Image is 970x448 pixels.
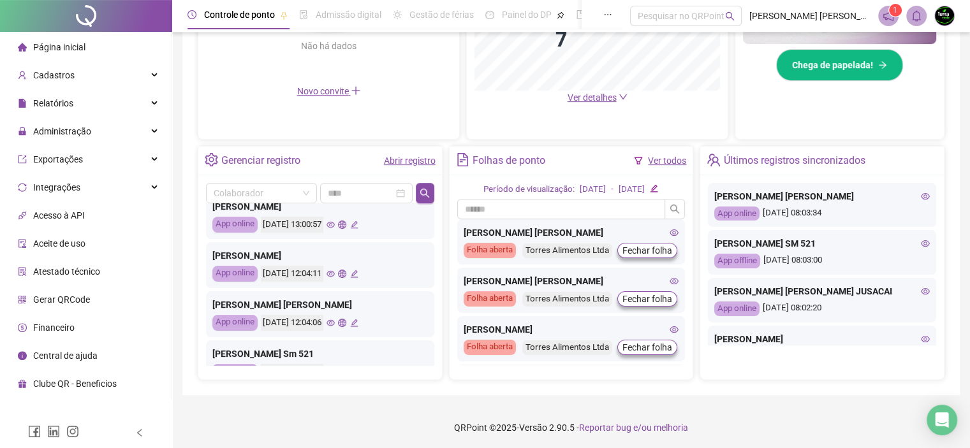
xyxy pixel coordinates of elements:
[299,10,308,19] span: file-done
[33,42,85,52] span: Página inicial
[212,315,258,331] div: App online
[889,4,902,17] sup: 1
[714,301,930,316] div: [DATE] 08:02:20
[18,211,27,220] span: api
[384,155,436,166] a: Abrir registro
[617,243,677,258] button: Fechar folha
[622,292,672,306] span: Fechar folha
[522,243,612,258] div: Torres Alimentos Ltda
[935,6,954,25] img: 53001
[33,379,117,389] span: Clube QR - Beneficios
[18,379,27,388] span: gift
[316,10,381,20] span: Admissão digital
[619,183,645,196] div: [DATE]
[522,292,612,307] div: Torres Alimentos Ltda
[261,266,323,282] div: [DATE] 12:04:11
[714,206,930,221] div: [DATE] 08:03:34
[921,335,930,343] span: eye
[714,284,930,298] div: [PERSON_NAME] [PERSON_NAME] JUSACAI
[617,291,677,307] button: Fechar folha
[725,11,735,21] span: search
[18,267,27,276] span: solution
[714,206,760,221] div: App online
[622,340,672,354] span: Fechar folha
[135,428,144,437] span: left
[714,254,930,268] div: [DATE] 08:03:00
[464,226,679,240] div: [PERSON_NAME] [PERSON_NAME]
[33,294,90,305] span: Gerar QRCode
[33,350,98,361] span: Central de ajuda
[502,10,552,20] span: Painel do DP
[270,39,388,53] div: Não há dados
[350,220,358,229] span: edit
[409,10,474,20] span: Gestão de férias
[579,423,688,433] span: Reportar bug e/ou melhoria
[327,270,335,278] span: eye
[483,183,575,196] div: Período de visualização:
[714,189,930,203] div: [PERSON_NAME] [PERSON_NAME]
[338,220,346,229] span: global
[519,423,547,433] span: Versão
[204,10,275,20] span: Controle de ponto
[66,425,79,438] span: instagram
[714,301,760,316] div: App online
[18,183,27,192] span: sync
[650,184,658,192] span: edit
[261,217,323,233] div: [DATE] 13:00:57
[212,266,258,282] div: App online
[522,340,612,355] div: Torres Alimentos Ltda
[622,243,672,257] span: Fechar folha
[724,150,865,171] div: Últimos registros sincronizados
[670,277,679,285] span: eye
[327,319,335,327] span: eye
[921,239,930,248] span: eye
[485,10,494,19] span: dashboard
[350,319,358,327] span: edit
[18,99,27,108] span: file
[221,150,300,171] div: Gerenciar registro
[18,351,27,360] span: info-circle
[18,239,27,248] span: audit
[28,425,41,438] span: facebook
[47,425,60,438] span: linkedin
[670,204,680,214] span: search
[280,11,288,19] span: pushpin
[212,249,428,263] div: [PERSON_NAME]
[18,155,27,164] span: export
[714,332,930,346] div: [PERSON_NAME]
[261,364,323,380] div: [DATE] 08:25:39
[792,58,873,72] span: Chega de papelada!
[603,10,612,19] span: ellipsis
[611,183,614,196] div: -
[393,10,402,19] span: sun
[212,347,428,361] div: [PERSON_NAME] Sm 521
[878,61,887,69] span: arrow-right
[33,154,83,164] span: Exportações
[456,153,469,166] span: file-text
[576,10,585,19] span: book
[883,10,894,22] span: notification
[212,199,428,213] div: [PERSON_NAME]
[18,43,27,52] span: home
[33,322,75,333] span: Financeiro
[187,10,196,19] span: clock-circle
[297,86,361,96] span: Novo convite
[33,98,73,108] span: Relatórios
[464,243,516,258] div: Folha aberta
[420,188,430,198] span: search
[568,92,617,103] span: Ver detalhes
[568,92,628,103] a: Ver detalhes down
[670,228,679,237] span: eye
[893,6,897,15] span: 1
[18,127,27,136] span: lock
[33,238,85,249] span: Aceite de uso
[464,274,679,288] div: [PERSON_NAME] [PERSON_NAME]
[351,85,361,96] span: plus
[464,322,679,336] div: [PERSON_NAME]
[18,323,27,332] span: dollar
[338,319,346,327] span: global
[473,150,545,171] div: Folhas de ponto
[33,126,91,136] span: Administração
[921,287,930,296] span: eye
[212,298,428,312] div: [PERSON_NAME] [PERSON_NAME]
